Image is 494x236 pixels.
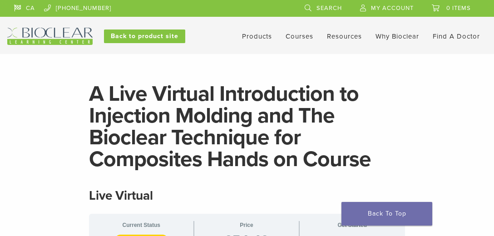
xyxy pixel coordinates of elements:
[96,221,186,229] span: Current Status
[104,29,185,43] a: Back to product site
[341,202,432,226] a: Back To Top
[307,221,398,229] span: Get Started
[375,32,419,40] a: Why Bioclear
[371,5,414,12] span: My Account
[327,32,362,40] a: Resources
[202,221,291,229] span: Price
[89,83,405,170] h1: A Live Virtual Introduction to Injection Molding and The Bioclear Technique for Composites Hands ...
[433,32,480,40] a: Find A Doctor
[286,32,313,40] a: Courses
[242,32,272,40] a: Products
[316,5,342,12] span: Search
[7,28,93,45] img: Bioclear
[446,5,471,12] span: 0 items
[89,185,405,206] h3: Live Virtual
